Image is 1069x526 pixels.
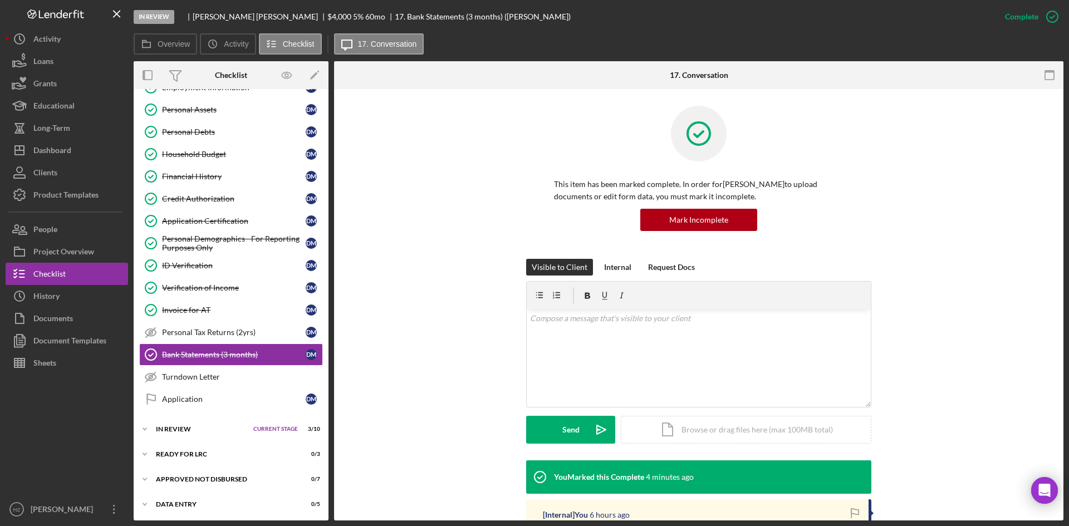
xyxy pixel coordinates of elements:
div: D M [306,260,317,271]
label: Checklist [283,40,315,48]
div: D M [306,193,317,204]
div: Dashboard [33,139,71,164]
div: Internal [604,259,631,276]
div: Mark Incomplete [669,209,728,231]
a: Financial HistoryDM [139,165,323,188]
div: [PERSON_NAME] [28,498,100,523]
button: People [6,218,128,240]
a: Personal Tax Returns (2yrs)DM [139,321,323,343]
div: In Review [134,10,174,24]
div: D M [306,282,317,293]
div: D M [306,215,317,227]
span: Current Stage [253,426,298,432]
button: 17. Conversation [334,33,424,55]
div: 5 % [353,12,364,21]
a: Long-Term [6,117,128,139]
div: Data Entry [156,501,292,508]
div: D M [306,171,317,182]
div: D M [306,349,317,360]
time: 2025-10-07 15:19 [590,510,630,519]
a: Invoice for ATDM [139,299,323,321]
div: People [33,218,57,243]
div: Checklist [215,71,247,80]
div: Turndown Letter [162,372,322,381]
div: Send [562,416,580,444]
div: [Internal] You [543,510,588,519]
button: Request Docs [643,259,700,276]
div: D M [306,126,317,137]
div: Personal Debts [162,127,306,136]
div: D M [306,304,317,316]
div: Sheets [33,352,56,377]
div: Application [162,395,306,404]
button: Educational [6,95,128,117]
button: Dashboard [6,139,128,161]
a: ApplicationDM [139,388,323,410]
div: Approved Not Disbursed [156,476,292,483]
button: Send [526,416,615,444]
div: In Review [156,426,248,432]
div: Activity [33,28,61,53]
div: D M [306,238,317,249]
div: ID Verification [162,261,306,270]
div: Project Overview [33,240,94,266]
div: Long-Term [33,117,70,142]
button: Mark Incomplete [640,209,757,231]
button: Sheets [6,352,128,374]
time: 2025-10-07 21:33 [646,473,694,481]
a: Personal DebtsDM [139,121,323,143]
div: D M [306,104,317,115]
div: Product Templates [33,184,99,209]
div: 3 / 10 [300,426,320,432]
button: Activity [200,33,256,55]
div: Invoice for AT [162,306,306,314]
p: This item has been marked complete. In order for [PERSON_NAME] to upload documents or edit form d... [554,178,844,203]
div: Financial History [162,172,306,181]
div: Loans [33,50,53,75]
text: HZ [13,507,21,513]
div: Open Intercom Messenger [1031,477,1058,504]
button: Internal [599,259,637,276]
div: History [33,285,60,310]
div: Grants [33,72,57,97]
div: Personal Assets [162,105,306,114]
div: 17. Bank Statements (3 months) ([PERSON_NAME]) [395,12,571,21]
button: Project Overview [6,240,128,263]
div: 60 mo [365,12,385,21]
button: Loans [6,50,128,72]
button: Activity [6,28,128,50]
button: Clients [6,161,128,184]
div: Complete [1005,6,1038,28]
a: Household BudgetDM [139,143,323,165]
div: Checklist [33,263,66,288]
button: Visible to Client [526,259,593,276]
button: Complete [994,6,1063,28]
div: Document Templates [33,330,106,355]
div: Personal Demographics - For Reporting Purposes Only [162,234,306,252]
div: 0 / 3 [300,451,320,458]
div: Household Budget [162,150,306,159]
div: 0 / 7 [300,476,320,483]
div: Visible to Client [532,259,587,276]
button: Product Templates [6,184,128,206]
a: ID VerificationDM [139,254,323,277]
div: Credit Authorization [162,194,306,203]
div: D M [306,394,317,405]
a: Turndown Letter [139,366,323,388]
button: History [6,285,128,307]
a: Bank Statements (3 months)DM [139,343,323,366]
div: Educational [33,95,75,120]
button: Document Templates [6,330,128,352]
a: Grants [6,72,128,95]
button: HZ[PERSON_NAME] [6,498,128,520]
div: [PERSON_NAME] [PERSON_NAME] [193,12,327,21]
